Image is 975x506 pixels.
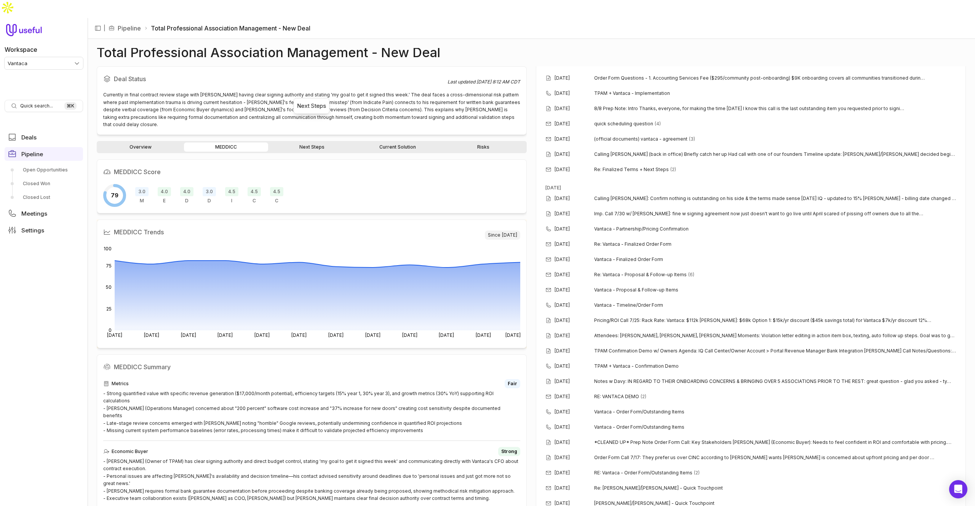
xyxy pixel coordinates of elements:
[555,287,570,293] time: [DATE]
[109,327,112,333] tspan: 0
[555,136,570,142] time: [DATE]
[555,106,570,112] time: [DATE]
[594,317,956,323] span: Pricing/ROI Call 7/25: Rack Rate: Vantaca: $112k [PERSON_NAME]: $68k Option 1: $15k/yr discount (...
[555,348,570,354] time: [DATE]
[21,151,43,157] span: Pipeline
[103,379,520,388] div: Metrics
[217,332,233,338] tspan: [DATE]
[5,191,83,203] a: Closed Lost
[103,184,126,207] div: Overall MEDDICC score
[545,185,561,191] time: [DATE]
[231,198,232,204] span: I
[594,333,956,339] span: Attendees: [PERSON_NAME], [PERSON_NAME], [PERSON_NAME] Moments: Violation letter editing in actio...
[505,332,521,338] tspan: [DATE]
[225,187,238,204] div: Indicate Pain
[118,24,141,33] a: Pipeline
[254,332,270,338] tspan: [DATE]
[144,332,159,338] tspan: [DATE]
[297,101,326,110] div: Next Steps
[103,458,520,502] div: - [PERSON_NAME] (Owner of TPAM) has clear signing authority and direct budget control, stating 'm...
[103,91,520,128] div: Currently in final contract review stage with [PERSON_NAME] having clear signing authority and st...
[555,439,570,445] time: [DATE]
[555,455,570,461] time: [DATE]
[594,167,669,173] span: Re: Finalized Terms + Next Steps
[203,187,216,204] div: Decision Process
[476,332,491,338] tspan: [DATE]
[641,394,646,400] span: 2 emails in thread
[5,164,83,176] a: Open Opportunities
[270,187,283,196] span: 4.5
[135,187,149,204] div: Metrics
[594,455,956,461] span: Order Form Call 7/17: They prefer us over CINC according to [PERSON_NAME] wants [PERSON_NAME] is ...
[111,191,118,200] span: 79
[949,480,967,498] div: Open Intercom Messenger
[355,143,440,152] a: Current Solution
[21,211,47,216] span: Meetings
[594,424,947,430] span: Vantaca - Order Form/Outstanding Items
[184,143,268,152] a: MEDDICC
[594,136,687,142] span: (official documents) vantaca - agreement
[594,485,723,491] span: Re: [PERSON_NAME]/[PERSON_NAME] - Quick Touchpoint
[555,272,570,278] time: [DATE]
[402,332,417,338] tspan: [DATE]
[291,332,307,338] tspan: [DATE]
[555,195,570,202] time: [DATE]
[103,226,485,238] h2: MEDDICC Trends
[270,187,283,204] div: Competition
[180,187,193,196] span: 4.0
[5,207,83,220] a: Meetings
[208,198,211,204] span: D
[135,187,149,196] span: 3.0
[555,470,570,476] time: [DATE]
[555,90,570,96] time: [DATE]
[5,164,83,203] div: Pipeline submenu
[248,187,261,204] div: Champion
[594,272,687,278] span: Re: Vantaca - Proposal & Follow-up Items
[594,470,692,476] span: RE: Vantaca - Order Form/Outstanding Items
[555,302,570,308] time: [DATE]
[140,198,144,204] span: M
[594,287,678,293] span: Vantaca - Proposal & Follow-up Items
[594,394,639,400] span: RE: VANTACA DEMO
[253,198,256,204] span: C
[501,448,517,455] span: Strong
[594,90,947,96] span: TPAM + Vantaca - Implementation
[163,198,166,204] span: E
[594,211,956,217] span: Imp. Call 7/30 w/ [PERSON_NAME]: fine w signing agreement now just doesn't want to go live until ...
[5,223,83,237] a: Settings
[502,232,517,238] time: [DATE]
[555,241,570,247] time: [DATE]
[181,332,196,338] tspan: [DATE]
[21,135,37,140] span: Deals
[64,102,77,110] kbd: ⌘ K
[485,231,520,240] span: Since
[439,332,454,338] tspan: [DATE]
[594,121,653,127] span: quick scheduling question
[144,24,310,33] li: Total Professional Association Management - New Deal
[107,332,122,338] tspan: [DATE]
[106,306,112,311] tspan: 25
[594,256,663,263] span: Vantaca - Finalized Order Form
[97,48,440,57] h1: Total Professional Association Management - New Deal
[448,79,520,85] div: Last updated
[555,363,570,369] time: [DATE]
[328,332,344,338] tspan: [DATE]
[555,211,570,217] time: [DATE]
[689,136,695,142] span: 3 emails in thread
[180,187,193,204] div: Decision Criteria
[92,22,104,34] button: Collapse sidebar
[203,187,216,196] span: 3.0
[555,394,570,400] time: [DATE]
[103,447,520,456] div: Economic Buyer
[555,485,570,491] time: [DATE]
[594,75,956,81] span: Order Form Questions - 1. Accounting Services Fee ($295/community post-onboarding) $9K onboarding...
[5,130,83,144] a: Deals
[248,187,261,196] span: 4.5
[158,187,171,196] span: 4.0
[555,424,570,430] time: [DATE]
[365,332,380,338] tspan: [DATE]
[5,178,83,190] a: Closed Won
[21,227,44,233] span: Settings
[508,381,517,387] span: Fair
[555,75,570,81] time: [DATE]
